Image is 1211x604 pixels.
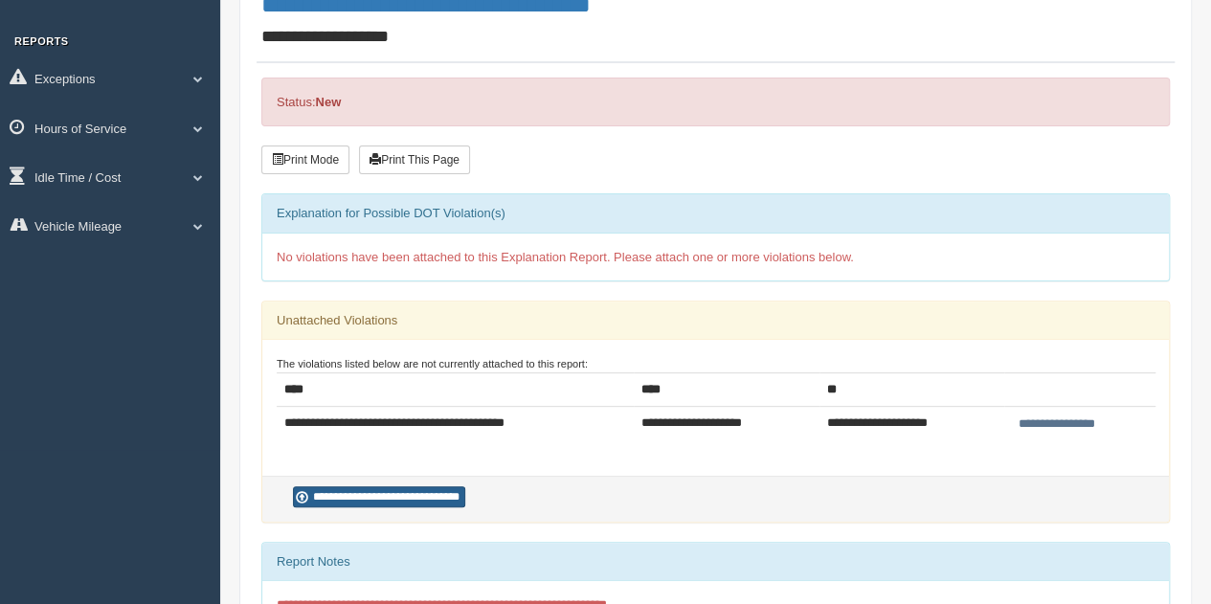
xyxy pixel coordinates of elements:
div: Unattached Violations [262,302,1169,340]
small: The violations listed below are not currently attached to this report: [277,358,588,369]
div: Status: [261,78,1170,126]
div: Report Notes [262,543,1169,581]
button: Print This Page [359,145,470,174]
span: No violations have been attached to this Explanation Report. Please attach one or more violations... [277,250,854,264]
div: Explanation for Possible DOT Violation(s) [262,194,1169,233]
button: Print Mode [261,145,349,174]
strong: New [315,95,341,109]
